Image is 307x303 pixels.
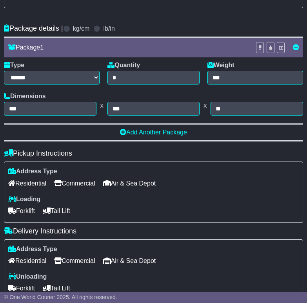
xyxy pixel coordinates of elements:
label: Dimensions [4,92,46,100]
span: Commercial [54,177,95,189]
span: Air & Sea Depot [103,255,156,267]
label: Address Type [8,167,57,175]
label: Quantity [107,61,140,69]
label: Loading [8,195,40,203]
a: Remove this item [293,44,299,51]
a: Add Another Package [120,129,187,136]
span: Tail Lift [43,205,70,217]
span: Residential [8,255,46,267]
label: Unloading [8,273,47,280]
label: lb/in [103,25,114,32]
div: Package [4,44,252,51]
span: Forklift [8,282,35,294]
label: Weight [207,61,234,69]
span: 1 [40,44,44,51]
span: Commercial [54,255,95,267]
span: x [200,102,211,109]
span: Air & Sea Depot [103,177,156,189]
label: Address Type [8,245,57,253]
label: Type [4,61,24,69]
span: Tail Lift [43,282,70,294]
span: x [96,102,107,109]
span: Residential [8,177,46,189]
span: Forklift [8,205,35,217]
h4: Package details | [4,24,63,33]
label: kg/cm [73,25,90,32]
span: © One World Courier 2025. All rights reserved. [4,294,117,300]
h4: Delivery Instructions [4,227,303,235]
h4: Pickup Instructions [4,149,303,158]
